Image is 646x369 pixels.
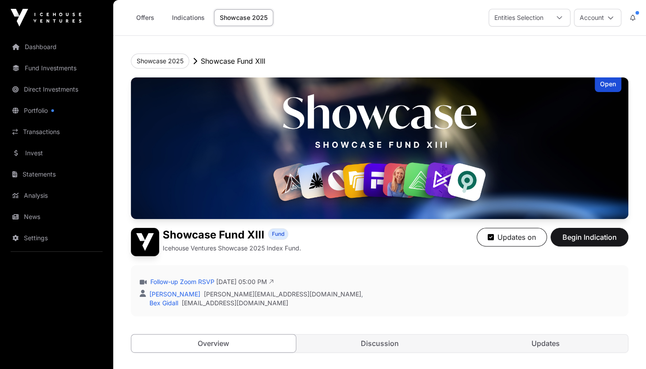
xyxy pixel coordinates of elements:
a: Indications [166,9,210,26]
span: Begin Indication [562,232,617,242]
p: Icehouse Ventures Showcase 2025 Index Fund. [163,244,301,253]
a: Direct Investments [7,80,106,99]
img: Icehouse Ventures Logo [11,9,81,27]
img: Showcase Fund XIII [131,77,628,219]
a: Discussion [298,334,462,352]
a: Bex Gidall [148,299,178,307]
button: Showcase 2025 [131,54,189,69]
a: Portfolio [7,101,106,120]
a: Follow-up Zoom RSVP [149,277,214,286]
img: Showcase Fund XIII [131,228,159,256]
a: Dashboard [7,37,106,57]
a: Showcase 2025 [214,9,273,26]
button: Updates on [477,228,547,246]
div: Open [595,77,621,92]
a: [PERSON_NAME][EMAIL_ADDRESS][DOMAIN_NAME] [204,290,361,299]
a: Settings [7,228,106,248]
h1: Showcase Fund XIII [163,228,264,242]
a: Invest [7,143,106,163]
a: Fund Investments [7,58,106,78]
span: [DATE] 05:00 PM [216,277,274,286]
a: Transactions [7,122,106,142]
iframe: Chat Widget [602,327,646,369]
nav: Tabs [131,334,628,352]
span: Fund [272,231,284,238]
button: Begin Indication [550,228,628,246]
a: Statements [7,165,106,184]
a: Begin Indication [550,237,628,246]
div: Entities Selection [489,9,549,26]
button: Account [574,9,621,27]
p: Showcase Fund XIII [201,56,265,66]
a: [EMAIL_ADDRESS][DOMAIN_NAME] [182,299,288,307]
div: , [148,290,363,299]
a: Analysis [7,186,106,205]
a: Updates [463,334,628,352]
a: News [7,207,106,227]
a: Overview [131,334,296,353]
a: Offers [127,9,163,26]
a: [PERSON_NAME] [148,290,200,298]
